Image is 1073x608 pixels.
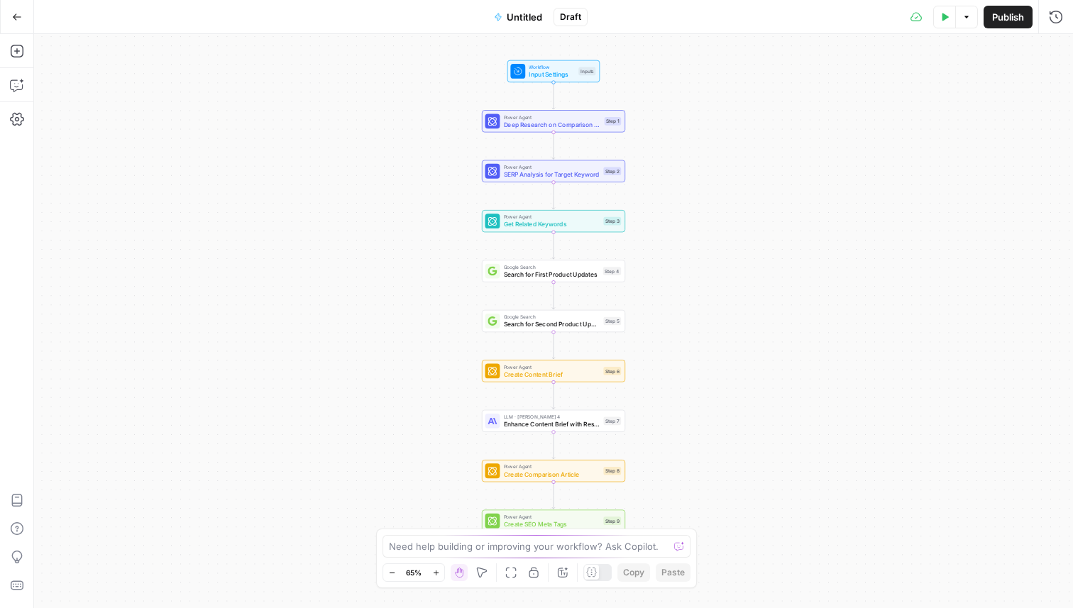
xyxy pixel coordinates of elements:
button: Publish [984,6,1033,28]
g: Edge from step_3 to step_4 [552,232,555,259]
span: Input Settings [529,70,575,79]
div: Power AgentSERP Analysis for Target KeywordStep 2 [482,160,625,182]
span: Search for First Product Updates [504,270,600,279]
div: Power AgentCreate SEO Meta TagsStep 9 [482,510,625,532]
span: Get Related Keywords [504,220,600,229]
div: Google SearchSearch for Second Product UpdatesStep 5 [482,310,625,332]
div: Step 8 [603,467,621,475]
div: Step 1 [605,117,621,126]
div: Power AgentDeep Research on Comparison TopicStep 1 [482,110,625,132]
div: Power AgentCreate Content BriefStep 6 [482,360,625,382]
span: Power Agent [504,513,600,520]
span: Create SEO Meta Tags [504,519,600,529]
g: Edge from step_4 to step_5 [552,282,555,309]
span: Power Agent [504,463,600,470]
span: Paste [661,566,685,579]
span: Deep Research on Comparison Topic [504,120,601,129]
div: Step 7 [603,416,621,425]
div: WorkflowInput SettingsInputs [482,60,625,82]
span: Power Agent [504,214,600,221]
g: Edge from step_6 to step_7 [552,382,555,409]
div: Step 9 [603,516,621,525]
div: Step 6 [603,367,621,375]
g: Edge from step_8 to step_9 [552,482,555,509]
span: Draft [560,11,581,23]
span: Power Agent [504,114,601,121]
span: Google Search [504,313,600,320]
span: Enhance Content Brief with Research [504,419,600,429]
g: Edge from step_1 to step_2 [552,132,555,159]
span: Create Content Brief [504,370,600,379]
span: Publish [992,10,1024,24]
span: Google Search [504,263,600,270]
span: 65% [406,567,422,578]
g: Edge from step_2 to step_3 [552,182,555,209]
span: Untitled [507,10,542,24]
div: Inputs [578,67,595,76]
div: Step 2 [603,167,621,175]
button: Paste [656,563,690,582]
span: Search for Second Product Updates [504,320,600,329]
div: Step 5 [603,317,621,326]
button: Untitled [485,6,551,28]
div: LLM · [PERSON_NAME] 4Enhance Content Brief with ResearchStep 7 [482,410,625,432]
g: Edge from step_7 to step_8 [552,432,555,459]
button: Copy [617,563,650,582]
div: Google SearchSearch for First Product UpdatesStep 4 [482,260,625,282]
div: Step 4 [603,267,621,275]
g: Edge from start to step_1 [552,82,555,109]
span: Create Comparison Article [504,470,600,479]
span: SERP Analysis for Target Keyword [504,170,600,179]
span: LLM · [PERSON_NAME] 4 [504,413,600,420]
span: Copy [623,566,644,579]
g: Edge from step_5 to step_6 [552,332,555,359]
div: Power AgentGet Related KeywordsStep 3 [482,210,625,232]
div: Step 3 [603,217,621,226]
span: Power Agent [504,363,600,370]
span: Power Agent [504,163,600,170]
div: Power AgentCreate Comparison ArticleStep 8 [482,460,625,482]
span: Workflow [529,63,575,70]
